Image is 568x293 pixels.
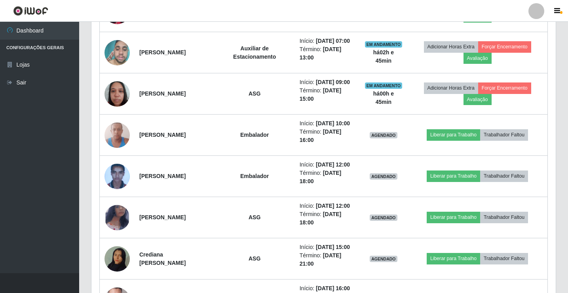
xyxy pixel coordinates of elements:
time: [DATE] 15:00 [316,244,350,250]
span: AGENDADO [370,132,397,138]
strong: Embalador [240,173,269,179]
button: Forçar Encerramento [478,41,531,52]
li: Término: [300,45,355,62]
strong: há 00 h e 45 min [373,90,394,105]
button: Trabalhador Faltou [480,253,528,264]
img: 1673386012464.jpeg [104,160,130,193]
span: EM ANDAMENTO [365,41,403,48]
li: Término: [300,210,355,227]
button: Avaliação [464,94,492,105]
li: Início: [300,243,355,251]
button: Avaliação [464,53,492,64]
img: 1740415667017.jpeg [104,77,130,111]
strong: Crediana [PERSON_NAME] [139,251,186,266]
time: [DATE] 09:00 [316,79,350,85]
time: [DATE] 12:00 [316,161,350,168]
li: Término: [300,86,355,103]
img: CoreUI Logo [13,6,48,16]
time: [DATE] 07:00 [316,38,350,44]
span: AGENDADO [370,256,397,262]
strong: ASG [249,90,260,97]
strong: Embalador [240,132,269,138]
button: Liberar para Trabalho [427,129,480,140]
span: AGENDADO [370,214,397,221]
strong: ASG [249,255,260,262]
button: Liberar para Trabalho [427,170,480,182]
strong: ASG [249,214,260,220]
img: 1748551724527.jpeg [104,36,130,69]
span: AGENDADO [370,173,397,180]
strong: [PERSON_NAME] [139,90,186,97]
li: Término: [300,251,355,268]
li: Início: [300,161,355,169]
button: Liberar para Trabalho [427,253,480,264]
li: Término: [300,128,355,144]
li: Início: [300,78,355,86]
li: Início: [300,119,355,128]
time: [DATE] 12:00 [316,203,350,209]
button: Trabalhador Faltou [480,170,528,182]
strong: [PERSON_NAME] [139,49,186,56]
li: Término: [300,169,355,186]
strong: [PERSON_NAME] [139,173,186,179]
button: Forçar Encerramento [478,82,531,94]
button: Adicionar Horas Extra [424,41,478,52]
strong: [PERSON_NAME] [139,132,186,138]
strong: Auxiliar de Estacionamento [233,45,276,60]
button: Liberar para Trabalho [427,212,480,223]
time: [DATE] 16:00 [316,285,350,291]
button: Trabalhador Faltou [480,212,528,223]
button: Trabalhador Faltou [480,129,528,140]
img: 1755289367859.jpeg [104,236,130,282]
img: 1677584199687.jpeg [104,118,130,152]
strong: [PERSON_NAME] [139,214,186,220]
button: Adicionar Horas Extra [424,82,478,94]
li: Início: [300,284,355,293]
li: Início: [300,202,355,210]
img: 1748046228717.jpeg [104,197,130,238]
span: EM ANDAMENTO [365,82,403,89]
li: Início: [300,37,355,45]
time: [DATE] 10:00 [316,120,350,126]
strong: há 02 h e 45 min [373,49,394,64]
